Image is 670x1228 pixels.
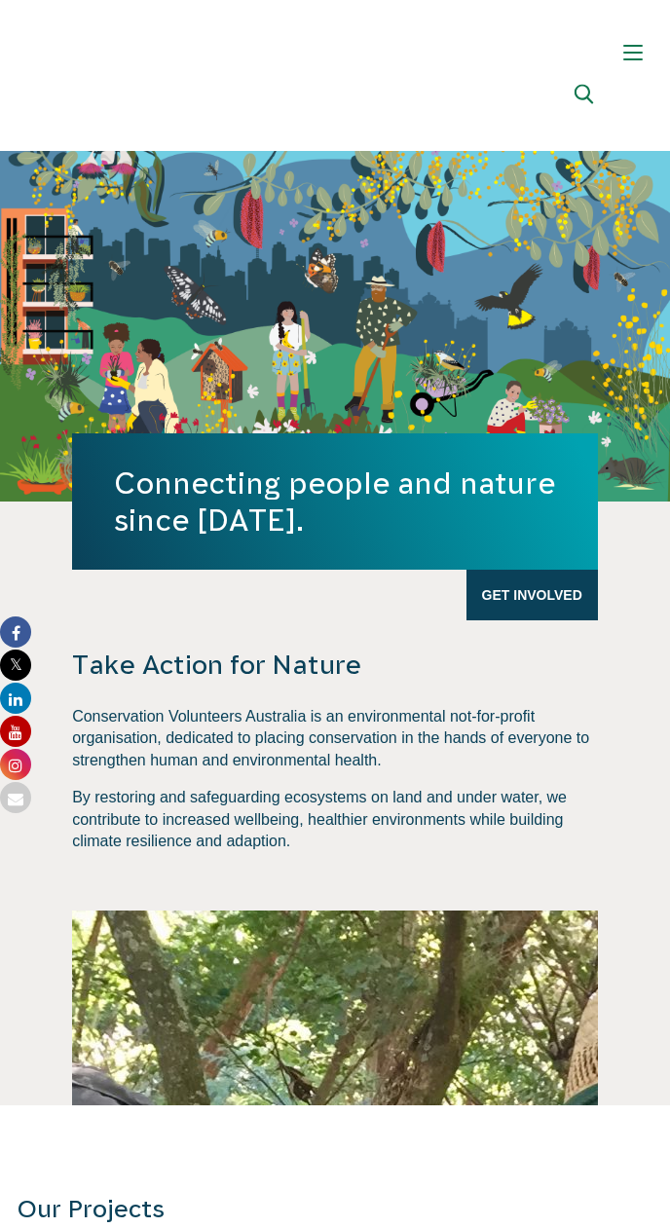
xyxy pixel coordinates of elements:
button: Show mobile navigation menu [610,29,656,76]
a: Get Involved [466,570,598,620]
button: Expand search box Close search box [563,77,610,124]
p: By restoring and safeguarding ecosystems on land and under water, we contribute to increased well... [72,787,598,852]
p: Conservation Volunteers Australia is an environmental not-for-profit organisation, dedicated to p... [72,706,598,771]
h4: Take Action for Nature [72,648,598,682]
h3: Our Projects [18,1193,652,1225]
span: Expand search box [575,85,599,117]
h1: Connecting people and nature since [DATE]. [114,465,556,539]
